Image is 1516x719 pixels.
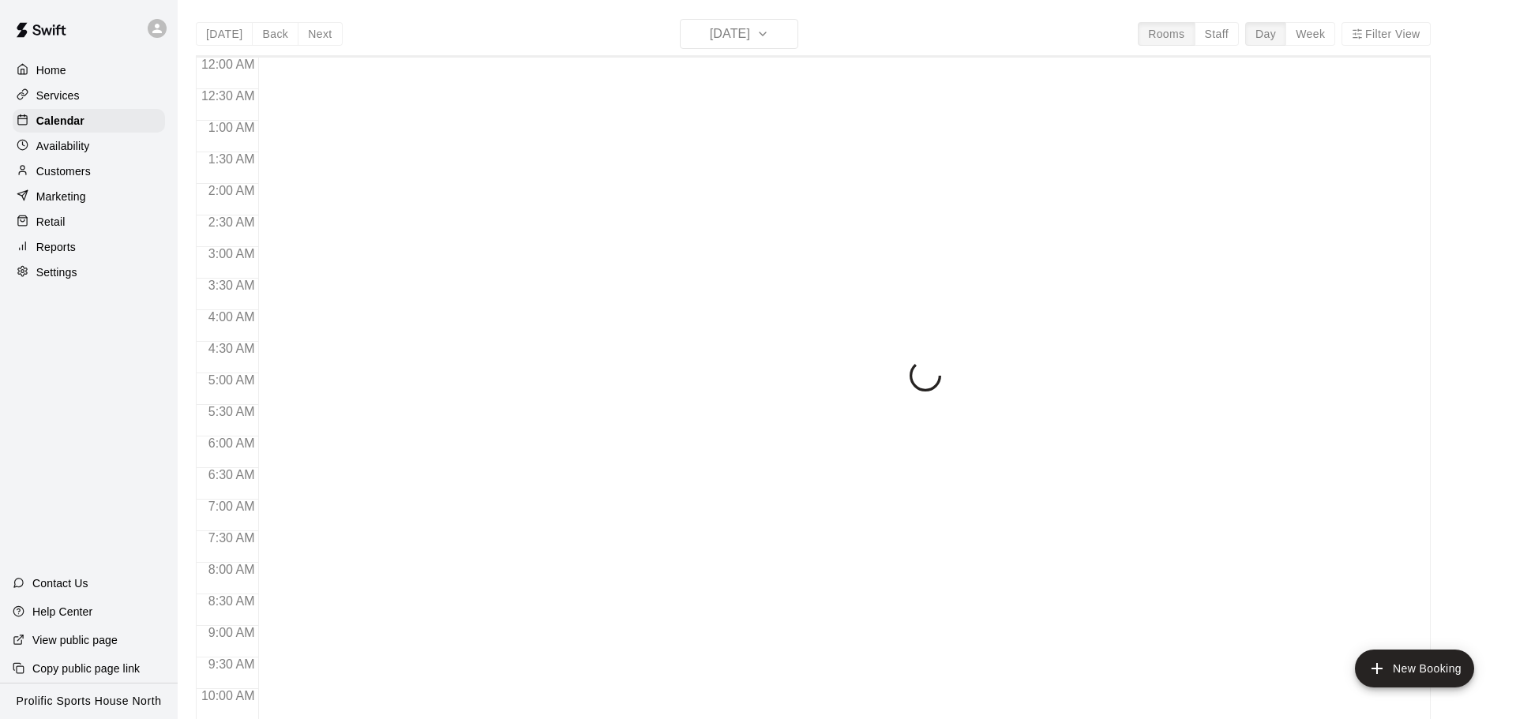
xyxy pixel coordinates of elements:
[205,342,259,355] span: 4:30 AM
[205,184,259,197] span: 2:00 AM
[205,500,259,513] span: 7:00 AM
[205,310,259,324] span: 4:00 AM
[36,239,76,255] p: Reports
[36,163,91,179] p: Customers
[205,279,259,292] span: 3:30 AM
[205,436,259,450] span: 6:00 AM
[13,159,165,183] a: Customers
[205,405,259,418] span: 5:30 AM
[36,189,86,204] p: Marketing
[13,84,165,107] a: Services
[36,88,80,103] p: Services
[32,632,118,648] p: View public page
[32,604,92,620] p: Help Center
[205,657,259,671] span: 9:30 AM
[32,661,140,676] p: Copy public page link
[36,62,66,78] p: Home
[205,121,259,134] span: 1:00 AM
[13,134,165,158] a: Availability
[205,626,259,639] span: 9:00 AM
[13,109,165,133] a: Calendar
[205,247,259,260] span: 3:00 AM
[205,373,259,387] span: 5:00 AM
[205,152,259,166] span: 1:30 AM
[197,89,259,103] span: 12:30 AM
[1355,650,1474,687] button: add
[36,138,90,154] p: Availability
[205,531,259,545] span: 7:30 AM
[13,210,165,234] a: Retail
[36,113,84,129] p: Calendar
[36,214,66,230] p: Retail
[36,264,77,280] p: Settings
[205,468,259,481] span: 6:30 AM
[17,693,162,710] p: Prolific Sports House North
[13,260,165,284] a: Settings
[205,594,259,608] span: 8:30 AM
[13,185,165,208] a: Marketing
[205,215,259,229] span: 2:30 AM
[13,235,165,259] a: Reports
[205,563,259,576] span: 8:00 AM
[13,58,165,82] a: Home
[197,689,259,702] span: 10:00 AM
[197,58,259,71] span: 12:00 AM
[32,575,88,591] p: Contact Us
